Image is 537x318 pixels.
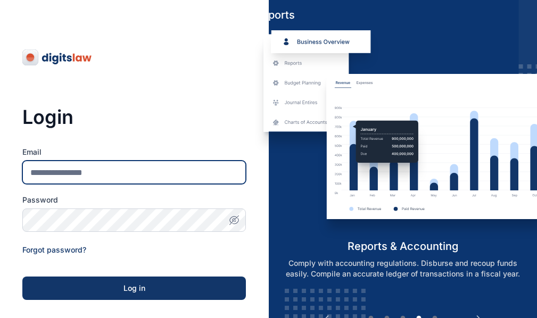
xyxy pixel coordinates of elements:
div: Log in [39,283,229,294]
img: digitslaw-logo [22,49,93,66]
h3: Login [22,106,246,128]
button: Log in [22,277,246,300]
a: Forgot password? [22,245,86,254]
label: Password [22,195,246,205]
label: Email [22,147,246,157]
